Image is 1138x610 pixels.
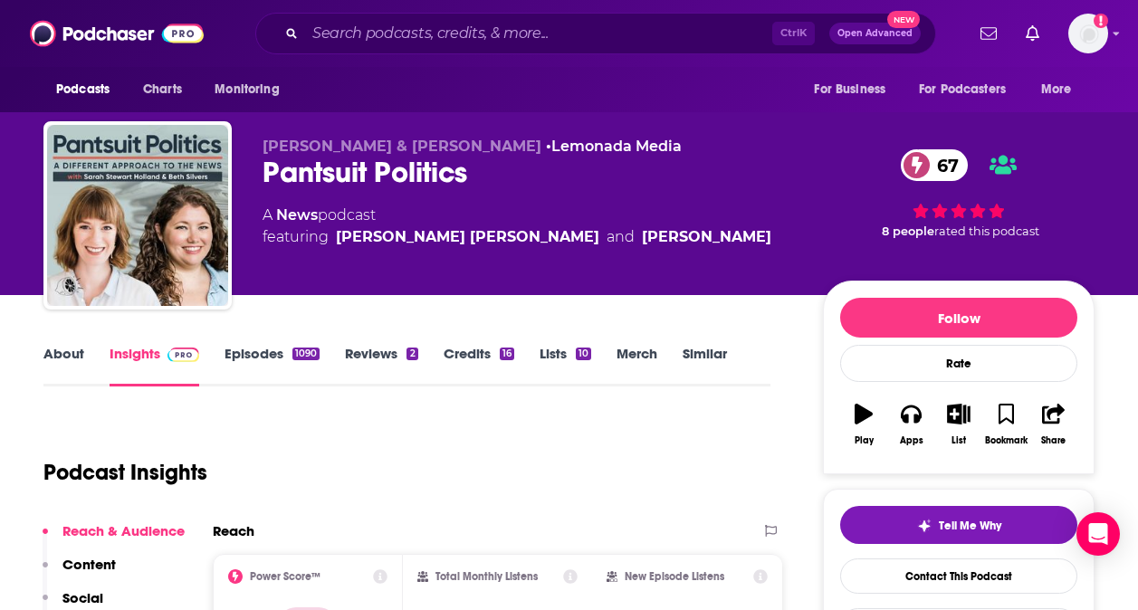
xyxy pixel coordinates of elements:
span: [PERSON_NAME] & [PERSON_NAME] [263,138,541,155]
a: Credits16 [444,345,514,386]
a: InsightsPodchaser Pro [110,345,199,386]
button: Open AdvancedNew [829,23,921,44]
div: Share [1041,435,1066,446]
a: Show notifications dropdown [1018,18,1047,49]
span: For Podcasters [919,77,1006,102]
a: 67 [901,149,968,181]
button: open menu [43,72,133,107]
div: Bookmark [985,435,1028,446]
button: open menu [907,72,1032,107]
button: Apps [887,392,934,457]
a: About [43,345,84,386]
h2: Power Score™ [250,570,320,583]
span: • [546,138,682,155]
p: Social [62,589,103,606]
a: Contact This Podcast [840,558,1077,594]
button: Content [43,556,116,589]
a: Charts [131,72,193,107]
a: Lists10 [540,345,591,386]
span: 67 [919,149,968,181]
span: New [887,11,920,28]
span: rated this podcast [934,224,1039,238]
img: tell me why sparkle [917,519,932,533]
img: Pantsuit Politics [47,125,228,306]
button: Play [840,392,887,457]
button: open menu [202,72,302,107]
button: Bookmark [982,392,1029,457]
span: For Business [814,77,885,102]
div: 2 [406,348,417,360]
a: Episodes1090 [225,345,320,386]
input: Search podcasts, credits, & more... [305,19,772,48]
h2: Total Monthly Listens [435,570,538,583]
button: Share [1030,392,1077,457]
span: Tell Me Why [939,519,1001,533]
h1: Podcast Insights [43,459,207,486]
div: A podcast [263,205,771,248]
button: Reach & Audience [43,522,185,556]
button: open menu [801,72,908,107]
a: Merch [617,345,657,386]
span: Monitoring [215,77,279,102]
div: Play [855,435,874,446]
h2: New Episode Listens [625,570,724,583]
a: Beth Silvers [642,226,771,248]
span: Logged in as tessvanden [1068,14,1108,53]
div: 1090 [292,348,320,360]
img: User Profile [1068,14,1108,53]
span: and [607,226,635,248]
a: Sarah Stewart Holland [336,226,599,248]
a: Similar [683,345,727,386]
span: Charts [143,77,182,102]
div: Rate [840,345,1077,382]
div: List [952,435,966,446]
img: Podchaser - Follow, Share and Rate Podcasts [30,16,204,51]
button: Follow [840,298,1077,338]
button: Show profile menu [1068,14,1108,53]
img: Podchaser Pro [167,348,199,362]
span: Ctrl K [772,22,815,45]
h2: Reach [213,522,254,539]
div: Open Intercom Messenger [1076,512,1120,556]
p: Reach & Audience [62,522,185,539]
button: List [935,392,982,457]
span: Podcasts [56,77,110,102]
div: 67 8 peoplerated this podcast [823,138,1095,250]
a: Lemonada Media [551,138,682,155]
div: 16 [500,348,514,360]
span: More [1041,77,1072,102]
span: featuring [263,226,771,248]
a: Show notifications dropdown [973,18,1004,49]
span: Open Advanced [837,29,913,38]
div: 10 [576,348,591,360]
div: Apps [900,435,923,446]
span: 8 people [882,224,934,238]
a: Reviews2 [345,345,417,386]
div: Search podcasts, credits, & more... [255,13,936,54]
button: open menu [1028,72,1095,107]
button: tell me why sparkleTell Me Why [840,506,1077,544]
a: News [276,206,318,224]
svg: Add a profile image [1094,14,1108,28]
p: Content [62,556,116,573]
